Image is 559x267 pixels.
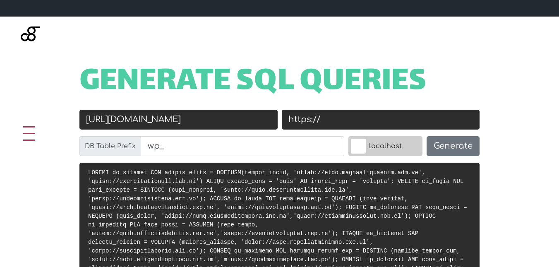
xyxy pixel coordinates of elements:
img: Blackgate [21,26,40,89]
input: Old URL [79,110,278,130]
button: Generate [427,136,480,156]
label: localhost [348,136,422,156]
span: Generate SQL Queries [79,70,427,95]
input: wp_ [141,136,344,156]
input: New URL [282,110,480,130]
label: DB Table Prefix [79,136,141,156]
